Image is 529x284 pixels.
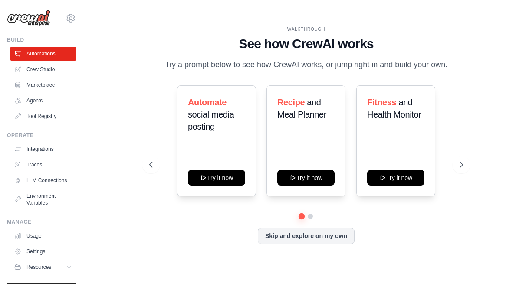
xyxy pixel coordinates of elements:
a: Usage [10,229,76,243]
a: Environment Variables [10,189,76,210]
a: LLM Connections [10,173,76,187]
a: Crew Studio [10,62,76,76]
span: social media posting [188,110,234,131]
p: Try a prompt below to see how CrewAI works, or jump right in and build your own. [160,59,452,71]
button: Try it now [367,170,424,186]
button: Resources [10,260,76,274]
a: Automations [10,47,76,61]
span: Fitness [367,98,396,107]
span: and Health Monitor [367,98,421,119]
span: and Meal Planner [277,98,326,119]
h1: See how CrewAI works [149,36,463,52]
span: Automate [188,98,227,107]
a: Marketplace [10,78,76,92]
a: Tool Registry [10,109,76,123]
a: Settings [10,245,76,258]
span: Resources [26,264,51,271]
a: Traces [10,158,76,172]
button: Try it now [188,170,245,186]
div: Operate [7,132,76,139]
div: Manage [7,219,76,225]
div: WALKTHROUGH [149,26,463,33]
div: Build [7,36,76,43]
img: Logo [7,10,50,26]
button: Skip and explore on my own [258,228,355,244]
a: Integrations [10,142,76,156]
span: Recipe [277,98,305,107]
a: Agents [10,94,76,108]
button: Try it now [277,170,335,186]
